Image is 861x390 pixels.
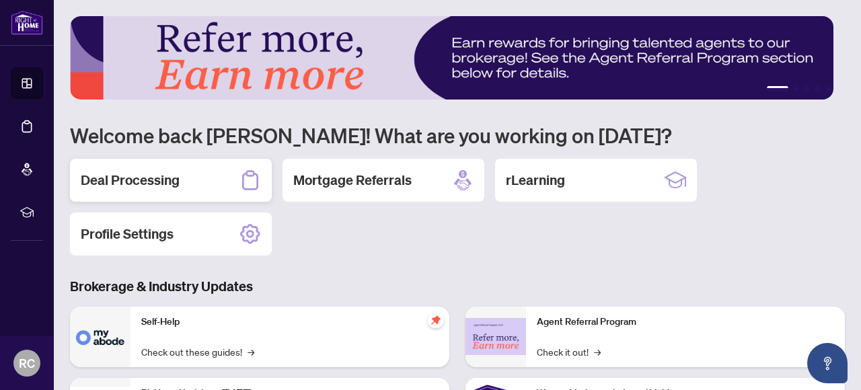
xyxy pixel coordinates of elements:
[794,86,799,91] button: 2
[506,171,565,190] h2: rLearning
[19,354,35,373] span: RC
[767,86,788,91] button: 1
[70,16,833,100] img: Slide 0
[70,277,845,296] h3: Brokerage & Industry Updates
[826,86,831,91] button: 5
[141,344,254,359] a: Check out these guides!→
[81,171,180,190] h2: Deal Processing
[293,171,412,190] h2: Mortgage Referrals
[428,312,444,328] span: pushpin
[804,86,810,91] button: 3
[70,307,130,367] img: Self-Help
[537,315,834,329] p: Agent Referral Program
[807,343,848,383] button: Open asap
[248,344,254,359] span: →
[594,344,601,359] span: →
[70,122,845,148] h1: Welcome back [PERSON_NAME]! What are you working on [DATE]?
[465,318,526,355] img: Agent Referral Program
[815,86,821,91] button: 4
[537,344,601,359] a: Check it out!→
[141,315,439,329] p: Self-Help
[11,10,43,35] img: logo
[81,225,174,243] h2: Profile Settings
